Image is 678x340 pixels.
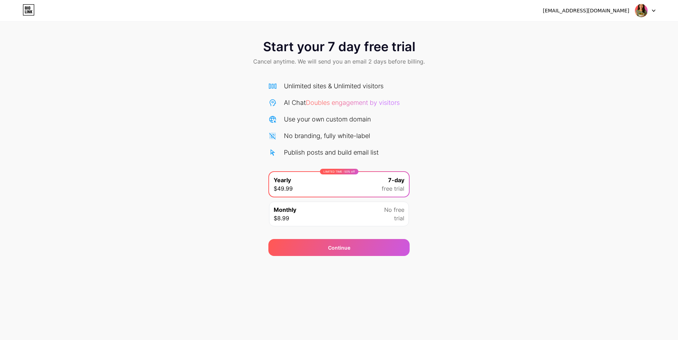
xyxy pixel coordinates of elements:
[306,99,400,106] span: Doubles engagement by visitors
[384,205,404,214] span: No free
[543,7,629,14] div: [EMAIL_ADDRESS][DOMAIN_NAME]
[635,4,648,17] img: mundosaudavel
[382,184,404,193] span: free trial
[274,184,293,193] span: $49.99
[274,214,289,222] span: $8.99
[263,40,415,54] span: Start your 7 day free trial
[284,98,400,107] div: AI Chat
[284,81,383,91] div: Unlimited sites & Unlimited visitors
[284,114,371,124] div: Use your own custom domain
[284,148,379,157] div: Publish posts and build email list
[274,176,291,184] span: Yearly
[284,131,370,141] div: No branding, fully white-label
[394,214,404,222] span: trial
[253,57,425,66] span: Cancel anytime. We will send you an email 2 days before billing.
[320,169,358,174] div: LIMITED TIME : 50% off
[328,244,350,251] div: Continue
[274,205,296,214] span: Monthly
[388,176,404,184] span: 7-day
